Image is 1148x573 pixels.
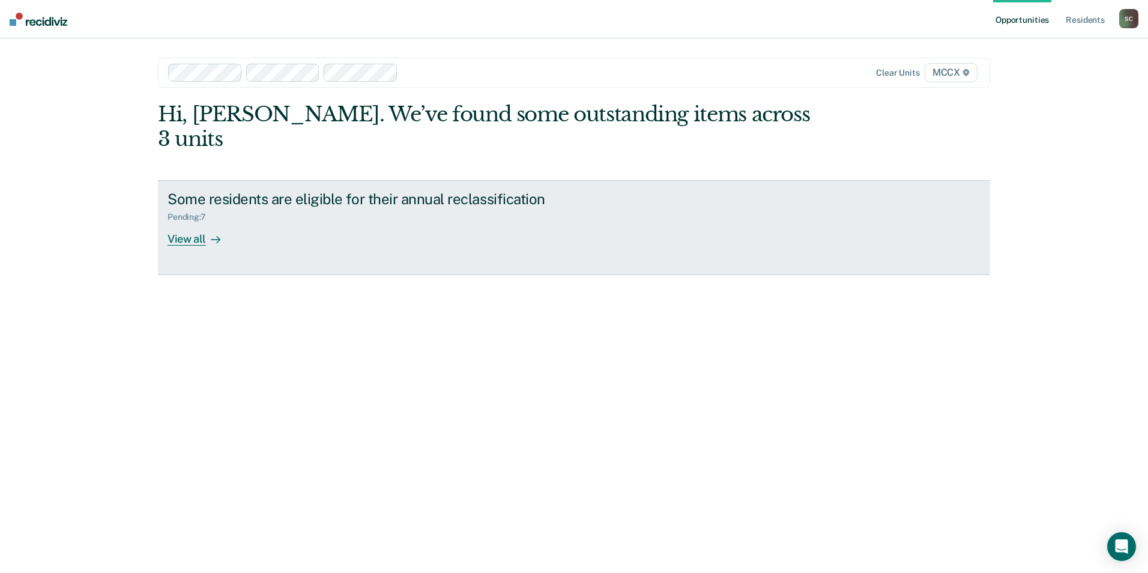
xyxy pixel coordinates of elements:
span: MCCX [925,63,977,82]
div: View all [168,222,235,246]
div: Pending : 7 [168,212,216,222]
a: Some residents are eligible for their annual reclassificationPending:7View all [158,180,990,275]
div: Open Intercom Messenger [1107,532,1136,561]
button: SC [1119,9,1138,28]
div: S C [1119,9,1138,28]
div: Clear units [876,68,920,78]
div: Some residents are eligible for their annual reclassification [168,190,589,208]
img: Recidiviz [10,13,67,26]
div: Hi, [PERSON_NAME]. We’ve found some outstanding items across 3 units [158,102,824,151]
